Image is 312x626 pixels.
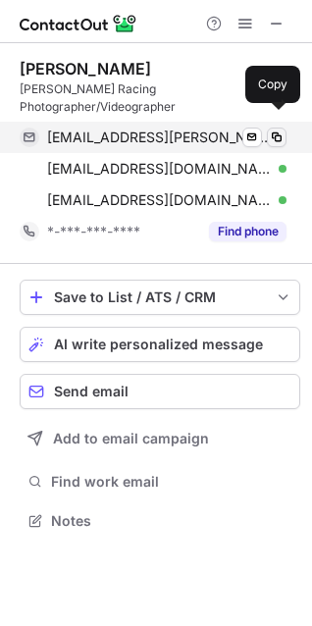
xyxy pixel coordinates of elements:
[47,129,272,146] span: [EMAIL_ADDRESS][PERSON_NAME][DOMAIN_NAME]
[20,421,300,456] button: Add to email campaign
[54,337,263,352] span: AI write personalized message
[209,222,286,241] button: Reveal Button
[20,507,300,535] button: Notes
[20,327,300,362] button: AI write personalized message
[20,80,300,116] div: [PERSON_NAME] Racing Photographer/Videographer
[20,374,300,409] button: Send email
[20,12,137,35] img: ContactOut v5.3.10
[47,191,272,209] span: [EMAIL_ADDRESS][DOMAIN_NAME]
[20,280,300,315] button: save-profile-one-click
[47,160,272,178] span: [EMAIL_ADDRESS][DOMAIN_NAME]
[51,473,292,491] span: Find work email
[54,289,266,305] div: Save to List / ATS / CRM
[53,431,209,446] span: Add to email campaign
[20,59,151,78] div: [PERSON_NAME]
[51,512,292,530] span: Notes
[20,468,300,496] button: Find work email
[54,384,129,399] span: Send email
